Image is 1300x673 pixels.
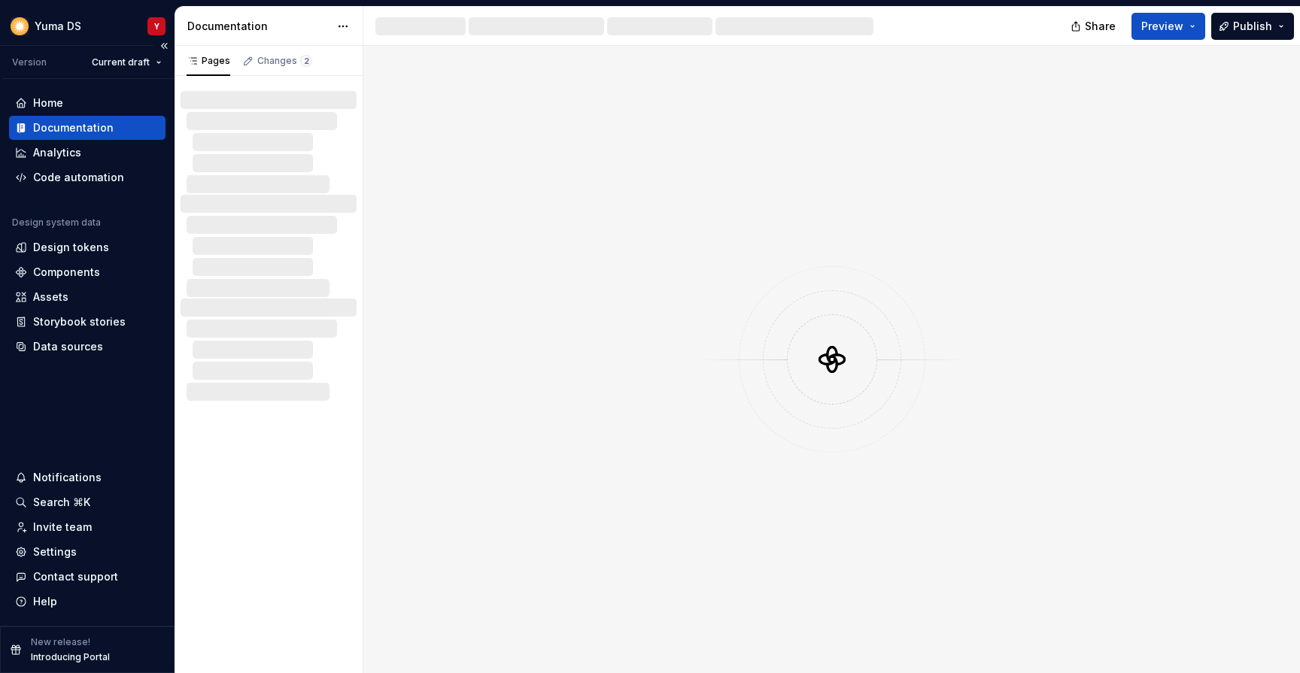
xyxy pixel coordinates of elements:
img: 6fb3a1ba-1d0d-4542-beb7-2ab0902974c7.png [11,17,29,35]
button: Search ⌘K [9,490,166,514]
button: Current draft [85,52,169,73]
a: Data sources [9,335,166,359]
div: Yuma DS [35,19,81,34]
button: Share [1063,13,1125,40]
span: Preview [1141,19,1183,34]
a: Components [9,260,166,284]
button: Publish [1211,13,1294,40]
div: Storybook stories [33,314,126,329]
button: Contact support [9,565,166,589]
div: Invite team [33,520,92,535]
div: Data sources [33,339,103,354]
a: Invite team [9,515,166,539]
div: Design tokens [33,240,109,255]
div: Help [33,594,57,609]
div: Documentation [33,120,114,135]
p: Introducing Portal [31,651,110,663]
div: Settings [33,544,77,559]
div: Components [33,265,100,280]
a: Design tokens [9,235,166,259]
div: Version [12,56,47,68]
a: Home [9,91,166,115]
div: Search ⌘K [33,495,90,510]
a: Storybook stories [9,310,166,334]
p: New release! [31,636,90,648]
div: Design system data [12,217,101,229]
div: Analytics [33,145,81,160]
div: Pages [187,55,230,67]
div: Contact support [33,569,118,584]
button: Help [9,590,166,614]
div: Changes [257,55,312,67]
div: Home [33,95,63,111]
button: Collapse sidebar [153,35,175,56]
a: Documentation [9,116,166,140]
div: Documentation [187,19,330,34]
div: Y [154,20,159,32]
a: Analytics [9,141,166,165]
button: Yuma DSY [3,10,172,42]
button: Preview [1131,13,1205,40]
span: Share [1085,19,1116,34]
span: Current draft [92,56,150,68]
div: Code automation [33,170,124,185]
button: Notifications [9,465,166,490]
div: Assets [33,290,68,305]
span: 2 [300,55,312,67]
a: Code automation [9,165,166,189]
a: Settings [9,540,166,564]
div: Notifications [33,470,102,485]
span: Publish [1233,19,1272,34]
a: Assets [9,285,166,309]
